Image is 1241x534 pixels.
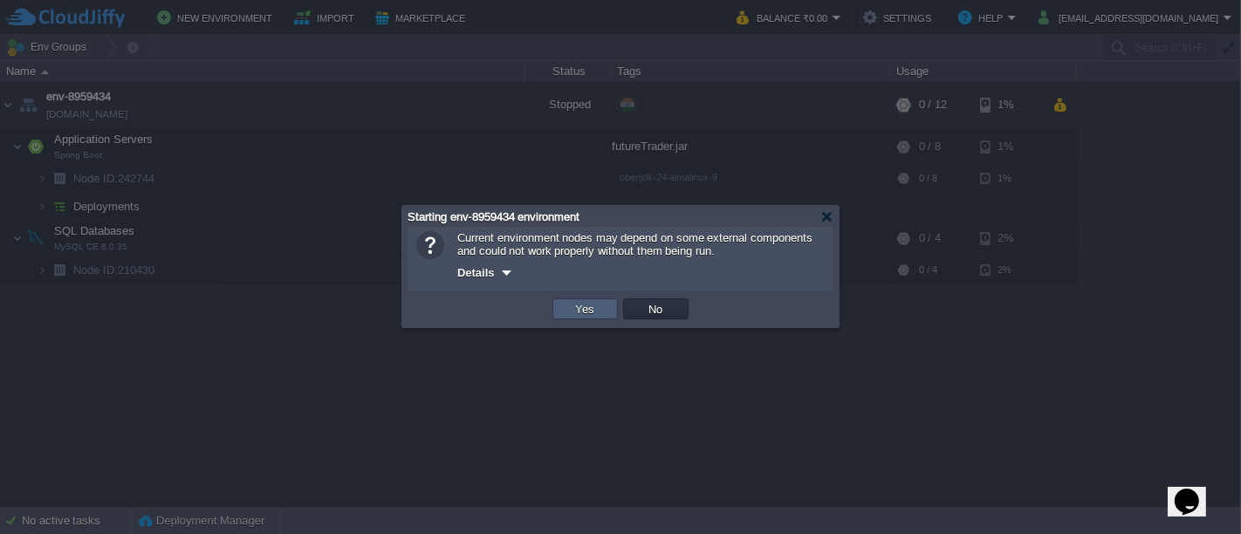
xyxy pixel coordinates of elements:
button: Yes [571,301,600,317]
span: Current environment nodes may depend on some external components and could not work properly with... [457,231,812,257]
button: No [644,301,668,317]
iframe: chat widget [1168,464,1224,517]
span: Starting env-8959434 environment [408,210,580,223]
span: Details [457,266,495,279]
